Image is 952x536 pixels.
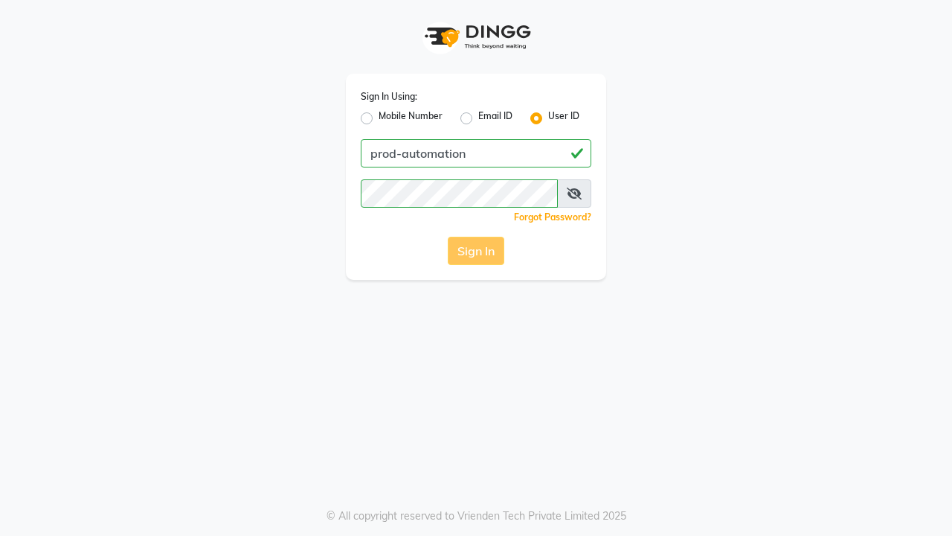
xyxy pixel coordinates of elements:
[478,109,512,127] label: Email ID
[361,90,417,103] label: Sign In Using:
[416,15,535,59] img: logo1.svg
[361,139,591,167] input: Username
[379,109,443,127] label: Mobile Number
[548,109,579,127] label: User ID
[514,211,591,223] a: Forgot Password?
[361,179,558,208] input: Username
